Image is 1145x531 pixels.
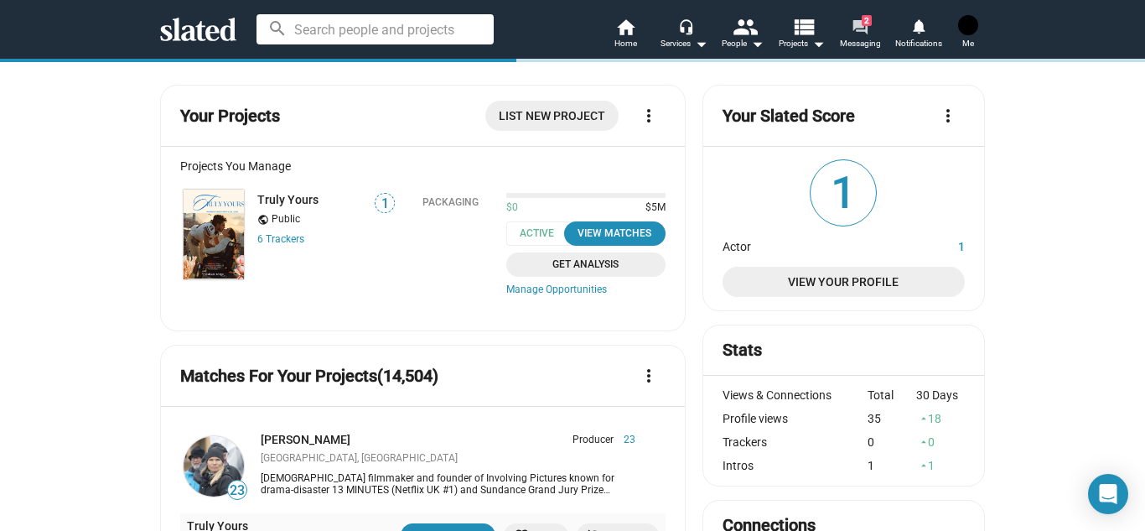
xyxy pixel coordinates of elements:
a: 2Messaging [831,17,889,54]
button: Services [655,17,713,54]
mat-icon: forum [852,18,868,34]
a: List New Project [485,101,619,131]
div: [DEMOGRAPHIC_DATA] filmmaker and founder of Involving Pictures known for drama-disaster 13 MINUTE... [261,472,635,496]
mat-card-title: Your Slated Score [723,105,855,128]
a: [PERSON_NAME] [261,433,350,446]
a: Home [596,17,655,54]
a: Get Analysis [506,252,666,277]
span: 1 [376,195,394,212]
dd: 1 [902,236,965,253]
a: 6 Trackers [257,233,304,245]
mat-icon: people [733,14,757,39]
mat-icon: home [615,17,635,37]
span: Producer [572,434,614,447]
span: Home [614,34,637,54]
div: Projects You Manage [180,159,666,173]
span: Get Analysis [516,256,655,273]
mat-icon: view_list [791,14,816,39]
span: 23 [614,434,635,447]
dt: Actor [723,236,902,253]
mat-icon: arrow_drop_up [918,460,930,471]
span: Me [962,34,974,54]
mat-icon: arrow_drop_down [691,34,711,54]
mat-icon: arrow_drop_up [918,436,930,448]
span: Active [506,221,578,246]
div: 1 [868,459,916,472]
span: Notifications [895,34,942,54]
mat-icon: headset_mic [678,18,693,34]
span: List New Project [499,101,605,131]
mat-card-title: Stats [723,339,762,362]
span: 23 [228,482,246,499]
a: Truly Yours [257,193,319,206]
img: Truly Yours [184,190,244,279]
img: Lindsay Gossling [184,436,244,497]
span: 1 [811,160,876,226]
div: Intros [723,459,868,472]
button: View Matches [564,221,666,246]
div: Open Intercom Messenger [1088,474,1128,514]
span: View Your Profile [736,267,951,297]
input: Search people and projects [256,14,494,44]
span: Public [272,213,300,226]
span: Projects [779,34,825,54]
div: 30 Days [916,388,965,402]
div: Total [868,388,916,402]
mat-icon: more_vert [938,106,958,126]
span: s [299,233,304,245]
button: People [713,17,772,54]
mat-icon: arrow_drop_down [747,34,767,54]
mat-icon: more_vert [639,106,659,126]
img: Jessica Frew [958,15,978,35]
div: 35 [868,412,916,425]
mat-icon: notifications [910,18,926,34]
mat-icon: arrow_drop_up [918,413,930,424]
button: Jessica FrewMe [948,12,988,55]
div: People [722,34,764,54]
mat-icon: arrow_drop_down [808,34,828,54]
div: Services [661,34,707,54]
div: Trackers [723,435,868,449]
mat-card-title: Your Projects [180,105,280,128]
span: 2 [862,15,872,26]
a: Manage Opportunities [506,284,666,297]
div: Packaging [422,196,479,208]
a: Lindsay Gossling [180,433,247,500]
div: [GEOGRAPHIC_DATA], [GEOGRAPHIC_DATA] [261,452,635,466]
a: Notifications [889,17,948,54]
span: $5M [639,201,666,215]
button: Projects [772,17,831,54]
div: 0 [916,435,965,449]
mat-card-title: Matches For Your Projects [180,365,438,388]
div: Profile views [723,412,868,425]
span: Messaging [840,34,881,54]
div: 0 [868,435,916,449]
a: Truly Yours [180,186,247,283]
mat-icon: more_vert [639,366,659,386]
div: Views & Connections [723,388,868,402]
span: $0 [506,201,518,215]
div: View Matches [574,225,655,242]
div: 1 [916,459,965,472]
a: View Your Profile [723,267,965,297]
span: (14,504) [377,366,438,386]
div: 18 [916,412,965,425]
